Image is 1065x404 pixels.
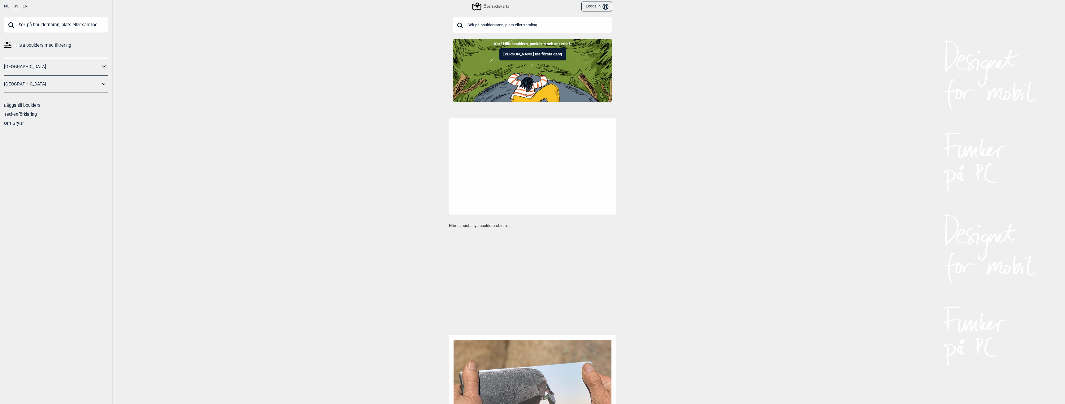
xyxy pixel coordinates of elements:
[5,41,1060,47] p: Var? Hitta boulders, packlista och säkerhet.
[449,223,616,229] p: Hämtar sista nya boulderproblem...
[473,3,509,10] div: Översiktskarta
[15,41,71,50] span: Hitta boulders med filtrering
[4,80,100,89] a: [GEOGRAPHIC_DATA]
[453,39,612,102] img: Indoor to outdoor
[4,121,24,126] a: Om Gryttr
[581,2,612,12] button: Logga in
[23,4,28,9] button: EN
[4,62,100,71] a: [GEOGRAPHIC_DATA]
[4,41,108,50] a: Hitta boulders med filtrering
[4,17,108,33] input: Sök på bouldernamn, plats eller samling
[499,48,566,60] button: [PERSON_NAME] ute första gång
[14,4,19,9] button: SV
[453,17,612,33] input: Sök på bouldernamn, plats eller samling
[4,103,40,108] a: Lägga till boulders
[4,112,37,117] a: Teckenförklaring
[4,4,10,9] button: NO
